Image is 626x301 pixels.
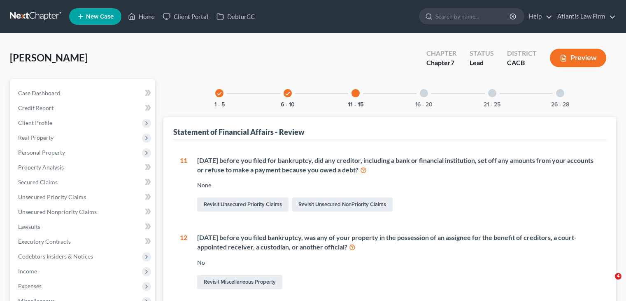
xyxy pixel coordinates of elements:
[18,208,97,215] span: Unsecured Nonpriority Claims
[18,253,93,260] span: Codebtors Insiders & Notices
[285,91,291,96] i: check
[426,58,456,68] div: Chapter
[451,59,454,66] span: 7
[12,234,155,249] a: Executory Contracts
[18,179,58,186] span: Secured Claims
[470,58,494,68] div: Lead
[180,156,187,214] div: 11
[12,160,155,175] a: Property Analysis
[197,233,600,252] div: [DATE] before you filed bankruptcy, was any of your property in the possession of an assignee for...
[426,49,456,58] div: Chapter
[484,102,500,108] button: 21 - 25
[18,164,64,171] span: Property Analysis
[124,9,159,24] a: Home
[551,102,569,108] button: 26 - 28
[292,198,393,212] a: Revisit Unsecured NonPriority Claims
[18,104,54,111] span: Credit Report
[214,102,225,108] button: 1 - 5
[18,223,40,230] span: Lawsuits
[348,102,364,108] button: 11 - 15
[18,89,60,96] span: Case Dashboard
[615,273,621,280] span: 4
[197,198,289,212] a: Revisit Unsecured Priority Claims
[159,9,212,24] a: Client Portal
[18,193,86,200] span: Unsecured Priority Claims
[173,127,305,137] div: Statement of Financial Affairs - Review
[10,52,88,63] span: [PERSON_NAME]
[598,273,618,293] iframe: Intercom live chat
[18,282,42,289] span: Expenses
[197,156,600,175] div: [DATE] before you filed for bankruptcy, did any creditor, including a bank or financial instituti...
[197,259,600,267] div: No
[12,190,155,205] a: Unsecured Priority Claims
[12,175,155,190] a: Secured Claims
[212,9,259,24] a: DebtorCC
[435,9,511,24] input: Search by name...
[18,119,52,126] span: Client Profile
[415,102,433,108] button: 16 - 20
[525,9,552,24] a: Help
[553,9,616,24] a: Atlantis Law Firm
[550,49,606,67] button: Preview
[12,86,155,101] a: Case Dashboard
[18,268,37,275] span: Income
[180,233,187,291] div: 12
[12,205,155,219] a: Unsecured Nonpriority Claims
[216,91,222,96] i: check
[281,102,295,108] button: 6 - 10
[507,49,537,58] div: District
[86,14,114,20] span: New Case
[197,181,600,189] div: None
[12,219,155,234] a: Lawsuits
[507,58,537,68] div: CACB
[12,101,155,115] a: Credit Report
[18,149,65,156] span: Personal Property
[470,49,494,58] div: Status
[197,275,282,289] a: Revisit Miscellaneous Property
[18,238,71,245] span: Executory Contracts
[18,134,54,141] span: Real Property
